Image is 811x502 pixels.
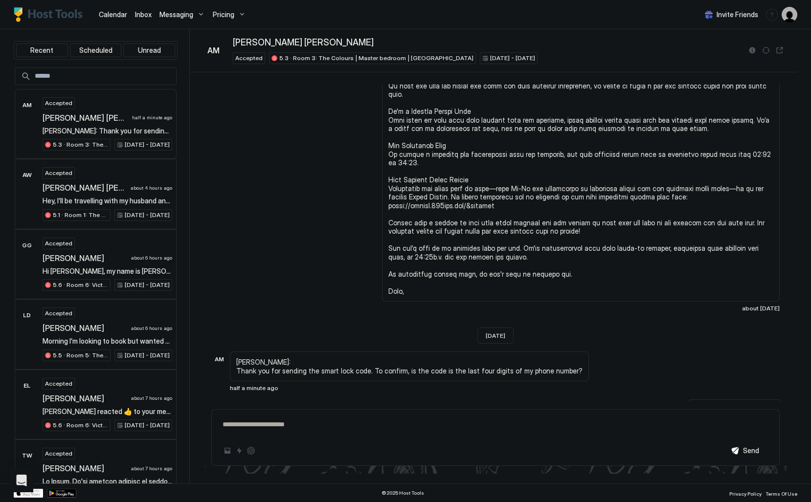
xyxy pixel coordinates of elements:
button: Open reservation [774,44,786,56]
span: about [DATE] [742,305,780,312]
button: Quick reply [233,445,245,457]
input: Input Field [31,68,176,85]
div: User profile [782,7,797,22]
span: [PERSON_NAME] [43,253,127,263]
div: menu [766,9,778,21]
span: [DATE] - [DATE] [125,281,170,289]
span: [DATE] - [DATE] [125,140,170,149]
button: Recent [16,44,68,57]
span: Unread [138,46,161,55]
button: Upload image [222,445,233,457]
span: [PERSON_NAME] [PERSON_NAME] [43,113,128,123]
span: [PERSON_NAME] [PERSON_NAME] [233,37,374,48]
span: Hey, I’ll be travelling with my husband and would love to stay at this Airbnb. Will adhere to all... [43,196,172,205]
span: Accepted [235,54,263,63]
span: about 4 hours ago [131,185,172,191]
a: Host Tools Logo [14,7,87,22]
span: [PERSON_NAME] [43,393,127,403]
span: Accepted [45,239,72,248]
span: Calendar [99,10,127,19]
span: Accepted [45,379,72,388]
span: [PERSON_NAME]: Thank you for sending the smart lock code. To confirm, is the code is the last fou... [43,127,172,135]
span: Accepted [45,99,72,108]
span: [PERSON_NAME] [PERSON_NAME] [43,183,127,193]
span: half a minute ago [230,384,278,392]
button: Sync reservation [760,44,772,56]
span: about 6 hours ago [131,325,172,331]
div: Send [743,445,759,456]
span: GG [22,241,32,250]
span: [PERSON_NAME] [43,463,127,473]
span: AM [207,44,220,56]
span: Hi [PERSON_NAME], my name is [PERSON_NAME] and my husband will be on our honeymoon in [GEOGRAPHIC... [43,267,172,276]
span: 5.3 · Room 3: The Colours | Master bedroom | [GEOGRAPHIC_DATA] [279,54,473,63]
span: [DATE] - [DATE] [125,421,170,430]
span: Morning I’m looking to book but wanted to check some things. Would it be easy to get to the west ... [43,337,172,346]
span: 5.1 · Room 1: The Sixties | Ground floor | [GEOGRAPHIC_DATA] [53,211,108,219]
a: Calendar [99,9,127,20]
span: about 7 hours ago [131,395,172,401]
span: Accepted [45,169,72,177]
span: EL [23,381,30,390]
button: Unread [123,44,175,57]
span: 5.6 · Room 6: Victoria Line | Loft room | [GEOGRAPHIC_DATA] [53,281,108,289]
span: Accepted [45,449,72,458]
span: [PERSON_NAME]: Thank you for sending the smart lock code. To confirm, is the code is the last fou... [236,358,583,375]
span: [DATE] [486,332,505,339]
span: 5.6 · Room 6: Victoria Line | Loft room | [GEOGRAPHIC_DATA] [53,421,108,430]
span: [PERSON_NAME] reacted 👍 to your message “If youre a little bit early the room will probably be re... [43,407,172,416]
span: [DATE] - [DATE] [125,211,170,219]
span: 5.3 · Room 3: The Colours | Master bedroom | [GEOGRAPHIC_DATA] [53,140,108,149]
button: Send [721,441,769,459]
span: Messaging [159,10,193,19]
span: half a minute ago [132,114,172,121]
span: AM [215,355,224,364]
span: AW [23,171,32,179]
span: Scheduled [79,46,113,55]
span: TW [22,451,32,460]
a: Terms Of Use [766,488,797,498]
span: Invite Friends [717,10,758,19]
span: Lo Ipsumdol, Sitam con ad elit sed doei tempori! Ut'la etdolor ma aliq eni ad Minimv. Qu nost exe... [388,47,773,296]
span: Pricing [213,10,234,19]
a: App Store [14,489,43,498]
span: Privacy Policy [729,491,762,497]
div: tab-group [14,41,178,60]
span: [DATE] - [DATE] [490,54,535,63]
div: Open Intercom Messenger [10,469,33,492]
a: Google Play Store [47,489,76,498]
span: Terms Of Use [766,491,797,497]
span: 5.5 · Room 5: The BFI | [GEOGRAPHIC_DATA] [53,351,108,360]
span: © 2025 Host Tools [382,490,424,496]
span: AM [23,101,32,109]
a: Inbox [135,9,152,20]
button: ChatGPT Auto Reply [245,445,257,457]
span: [DATE] - [DATE] [125,351,170,360]
span: Recent [30,46,53,55]
button: Scheduled Messages [689,399,780,413]
span: LD [23,311,31,320]
span: about 7 hours ago [131,465,172,472]
span: Lo Ipsum, Do'si ametcon adipisc el seddoei tem incididu! Utla etd mag ali enimadm ven'qu nost exe... [43,477,172,486]
a: Privacy Policy [729,488,762,498]
span: Accepted [45,309,72,318]
span: Inbox [135,10,152,19]
span: about 6 hours ago [131,255,172,261]
button: Reservation information [746,44,758,56]
span: [PERSON_NAME] [43,323,127,333]
button: Scheduled [70,44,122,57]
div: Scheduled Messages [702,401,768,411]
